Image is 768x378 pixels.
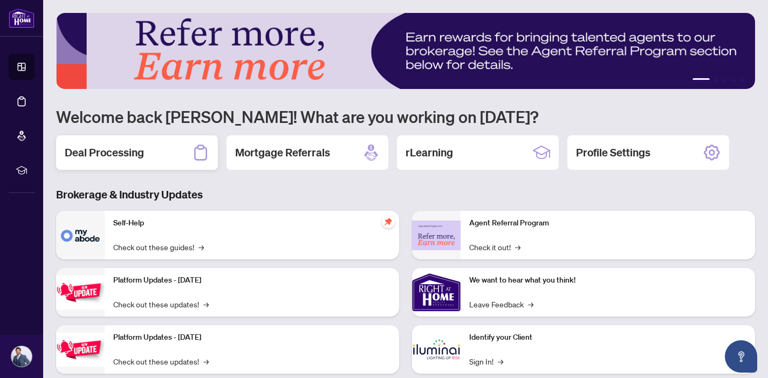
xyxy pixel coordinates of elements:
span: → [528,298,533,310]
a: Check out these updates!→ [113,298,209,310]
button: 4 [731,78,736,83]
h2: Deal Processing [65,145,144,160]
img: We want to hear what you think! [412,268,461,317]
p: Self-Help [113,217,390,229]
span: → [203,298,209,310]
button: 5 [740,78,744,83]
p: We want to hear what you think! [469,274,746,286]
img: Slide 0 [56,13,755,89]
img: Profile Icon [11,346,32,367]
h1: Welcome back [PERSON_NAME]! What are you working on [DATE]? [56,106,755,127]
img: Identify your Client [412,325,461,374]
img: Platform Updates - July 8, 2025 [56,333,105,367]
a: Sign In!→ [469,355,503,367]
img: Platform Updates - July 21, 2025 [56,276,105,310]
img: logo [9,8,35,28]
img: Self-Help [56,211,105,259]
button: 2 [714,78,718,83]
span: → [203,355,209,367]
h2: Profile Settings [576,145,650,160]
span: pushpin [382,215,395,228]
img: Agent Referral Program [412,221,461,250]
p: Agent Referral Program [469,217,746,229]
h3: Brokerage & Industry Updates [56,187,755,202]
a: Check out these guides!→ [113,241,204,253]
button: 1 [692,78,710,83]
h2: rLearning [406,145,453,160]
h2: Mortgage Referrals [235,145,330,160]
a: Leave Feedback→ [469,298,533,310]
button: 3 [723,78,727,83]
a: Check it out!→ [469,241,520,253]
p: Identify your Client [469,332,746,343]
span: → [198,241,204,253]
p: Platform Updates - [DATE] [113,274,390,286]
span: → [498,355,503,367]
span: → [515,241,520,253]
button: Open asap [725,340,757,373]
p: Platform Updates - [DATE] [113,332,390,343]
a: Check out these updates!→ [113,355,209,367]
